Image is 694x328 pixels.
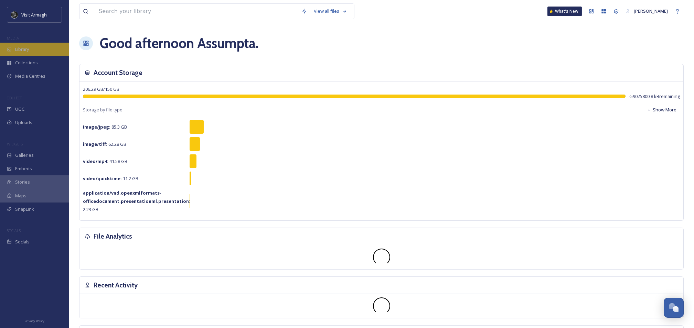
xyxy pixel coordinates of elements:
input: Search your library [95,4,298,19]
span: Storage by file type [83,107,122,113]
h3: Account Storage [94,68,142,78]
span: 2.23 GB [83,190,190,212]
button: Show More [643,103,680,117]
span: WIDGETS [7,141,23,146]
a: [PERSON_NAME] [622,4,671,18]
span: 85.3 GB [83,124,127,130]
span: Media Centres [15,73,45,79]
h1: Good afternoon Assumpta . [100,33,259,54]
img: THE-FIRST-PLACE-VISIT-ARMAGH.COM-BLACK.jpg [11,11,18,18]
strong: video/quicktime : [83,175,122,182]
h3: Recent Activity [94,280,138,290]
span: Maps [15,193,26,199]
span: Privacy Policy [24,319,44,323]
span: SnapLink [15,206,34,212]
span: Collections [15,59,38,66]
span: 206.29 GB / 150 GB [83,86,119,92]
strong: application/vnd.openxmlformats-officedocument.presentationml.presentation : [83,190,190,204]
a: What's New [547,7,582,16]
strong: video/mp4 : [83,158,108,164]
span: 62.28 GB [83,141,126,147]
span: Uploads [15,119,32,126]
a: Privacy Policy [24,316,44,325]
h3: File Analytics [94,231,132,241]
span: 11.2 GB [83,175,138,182]
span: -59025800.8 kB remaining [629,93,680,100]
span: Stories [15,179,30,185]
strong: image/tiff : [83,141,107,147]
a: View all files [310,4,351,18]
span: MEDIA [7,35,19,41]
span: Galleries [15,152,34,158]
span: 41.58 GB [83,158,127,164]
span: Socials [15,239,30,245]
span: COLLECT [7,95,22,100]
span: SOCIALS [7,228,21,233]
button: Open Chat [664,298,684,318]
span: UGC [15,106,24,112]
span: Embeds [15,165,32,172]
span: Library [15,46,29,53]
span: [PERSON_NAME] [634,8,668,14]
strong: image/jpeg : [83,124,110,130]
span: Visit Armagh [21,12,47,18]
